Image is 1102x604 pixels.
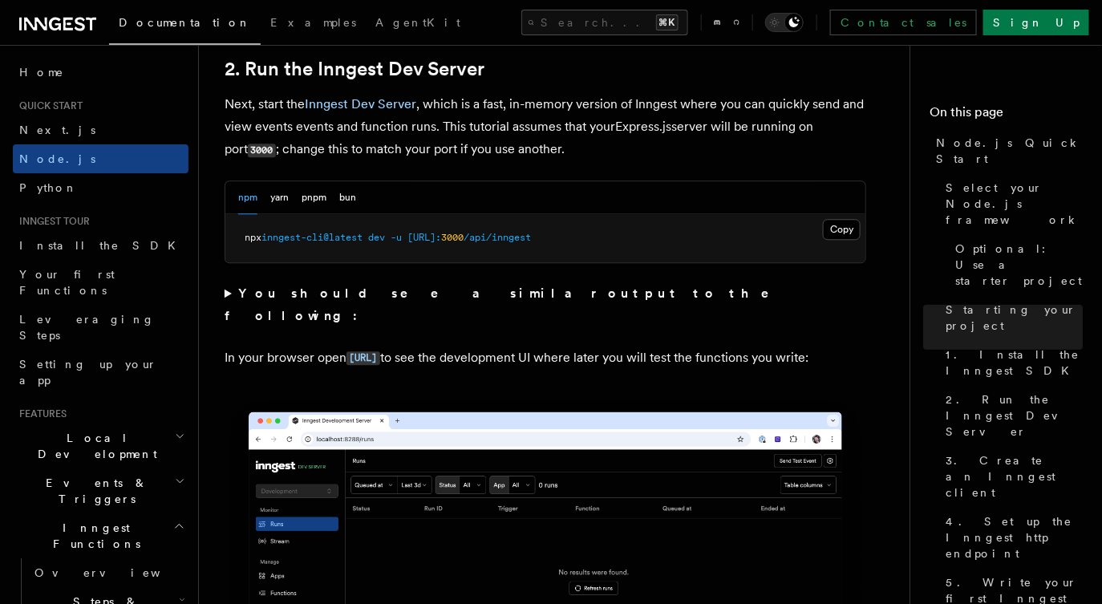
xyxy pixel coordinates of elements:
span: Setting up your app [19,358,157,387]
a: Install the SDK [13,231,188,260]
summary: You should see a similar output to the following: [225,282,866,327]
span: Python [19,181,78,194]
a: Documentation [109,5,261,45]
span: Leveraging Steps [19,313,155,342]
a: Overview [28,558,188,587]
a: 2. Run the Inngest Dev Server [939,385,1083,446]
span: npx [245,232,261,243]
p: In your browser open to see the development UI where later you will test the functions you write: [225,347,866,370]
span: [URL]: [407,232,441,243]
a: [URL] [346,350,380,365]
a: Home [13,58,188,87]
span: Events & Triggers [13,475,175,507]
kbd: ⌘K [656,14,679,30]
span: Node.js [19,152,95,165]
button: yarn [270,181,289,214]
a: Setting up your app [13,350,188,395]
span: Quick start [13,99,83,112]
a: Contact sales [830,10,977,35]
span: Local Development [13,430,175,462]
a: Inngest Dev Server [305,96,416,111]
a: 1. Install the Inngest SDK [939,340,1083,385]
span: 3. Create an Inngest client [946,452,1083,501]
span: Optional: Use a starter project [955,241,1083,289]
span: Inngest tour [13,215,90,228]
span: Node.js Quick Start [936,135,1083,167]
h4: On this page [930,103,1083,128]
span: Features [13,407,67,420]
a: Examples [261,5,366,43]
a: Node.js Quick Start [930,128,1083,173]
a: 4. Set up the Inngest http endpoint [939,507,1083,568]
button: Search...⌘K [521,10,688,35]
span: 3000 [441,232,464,243]
a: Node.js [13,144,188,173]
a: Next.js [13,116,188,144]
span: 1. Install the Inngest SDK [946,347,1083,379]
a: 2. Run the Inngest Dev Server [225,58,484,80]
span: Install the SDK [19,239,185,252]
a: 3. Create an Inngest client [939,446,1083,507]
button: pnpm [302,181,326,214]
a: Select your Node.js framework [939,173,1083,234]
button: Toggle dark mode [765,13,804,32]
span: Starting your project [946,302,1083,334]
a: Your first Functions [13,260,188,305]
span: -u [391,232,402,243]
span: Inngest Functions [13,520,173,552]
span: Documentation [119,16,251,29]
a: Python [13,173,188,202]
span: AgentKit [375,16,460,29]
span: 4. Set up the Inngest http endpoint [946,513,1083,561]
span: Overview [34,566,200,579]
code: [URL] [346,351,380,365]
span: Your first Functions [19,268,115,297]
code: 3000 [248,144,276,157]
span: Next.js [19,124,95,136]
button: Inngest Functions [13,513,188,558]
button: Copy [823,219,861,240]
span: dev [368,232,385,243]
a: Optional: Use a starter project [949,234,1083,295]
span: Home [19,64,64,80]
strong: You should see a similar output to the following: [225,286,792,323]
a: Sign Up [983,10,1089,35]
a: Starting your project [939,295,1083,340]
button: bun [339,181,356,214]
button: npm [238,181,257,214]
span: inngest-cli@latest [261,232,363,243]
a: AgentKit [366,5,470,43]
button: Events & Triggers [13,468,188,513]
a: Leveraging Steps [13,305,188,350]
button: Local Development [13,424,188,468]
span: Select your Node.js framework [946,180,1083,228]
p: Next, start the , which is a fast, in-memory version of Inngest where you can quickly send and vi... [225,93,866,161]
span: /api/inngest [464,232,531,243]
span: 2. Run the Inngest Dev Server [946,391,1083,440]
span: Examples [270,16,356,29]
